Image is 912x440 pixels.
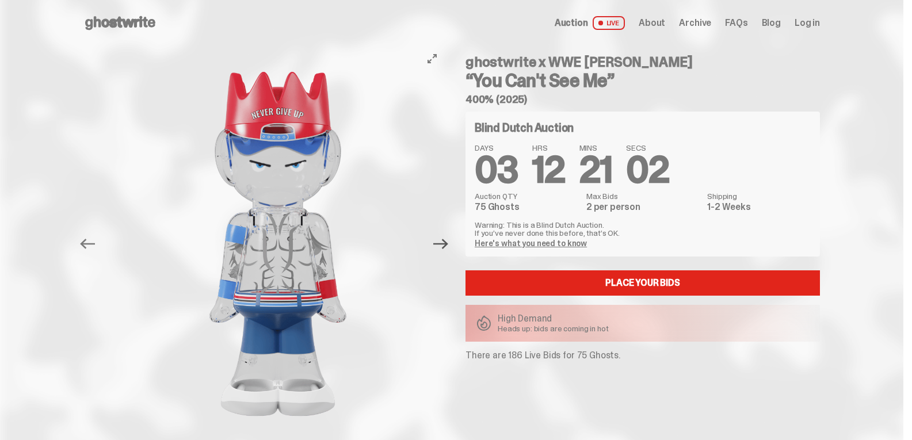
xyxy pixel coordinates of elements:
[555,18,588,28] span: Auction
[639,18,665,28] a: About
[586,202,700,212] dd: 2 per person
[475,238,587,248] a: Here's what you need to know
[707,202,811,212] dd: 1-2 Weeks
[475,192,579,200] dt: Auction QTY
[579,146,613,194] span: 21
[795,18,820,28] a: Log in
[593,16,625,30] span: LIVE
[475,122,574,133] h4: Blind Dutch Auction
[626,144,669,152] span: SECS
[579,144,613,152] span: MINS
[425,52,439,66] button: View full-screen
[475,221,811,237] p: Warning: This is a Blind Dutch Auction. If you’ve never done this before, that’s OK.
[475,146,518,194] span: 03
[465,351,820,360] p: There are 186 Live Bids for 75 Ghosts.
[532,144,566,152] span: HRS
[498,324,609,332] p: Heads up: bids are coming in hot
[626,146,669,194] span: 02
[475,202,579,212] dd: 75 Ghosts
[555,16,625,30] a: Auction LIVE
[586,192,700,200] dt: Max Bids
[498,314,609,323] p: High Demand
[465,71,820,90] h3: “You Can't See Me”
[465,55,820,69] h4: ghostwrite x WWE [PERSON_NAME]
[475,144,518,152] span: DAYS
[75,231,100,257] button: Previous
[707,192,811,200] dt: Shipping
[465,270,820,296] a: Place your Bids
[725,18,747,28] a: FAQs
[532,146,566,194] span: 12
[465,94,820,105] h5: 400% (2025)
[428,231,453,257] button: Next
[762,18,781,28] a: Blog
[679,18,711,28] a: Archive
